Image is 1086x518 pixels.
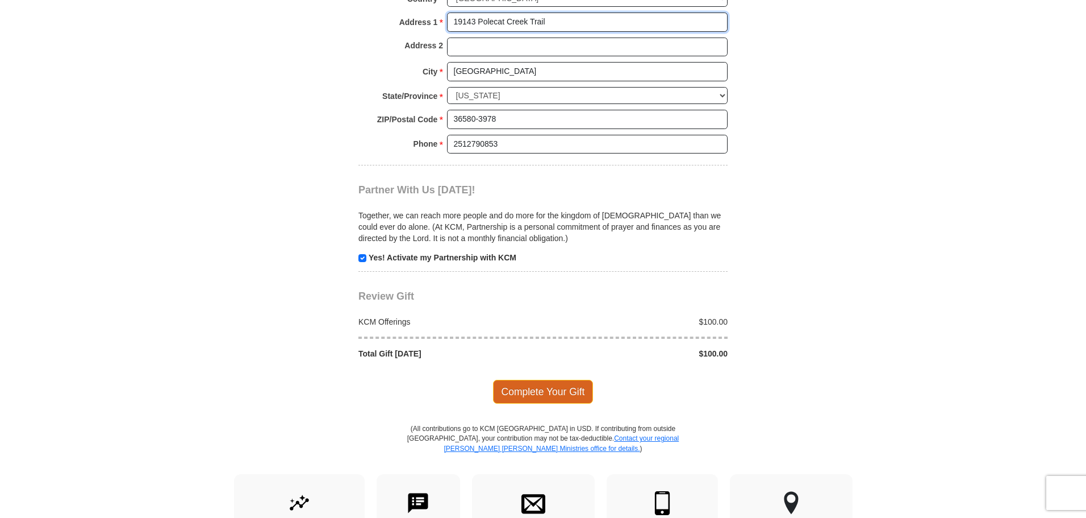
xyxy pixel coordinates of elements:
p: Together, we can reach more people and do more for the kingdom of [DEMOGRAPHIC_DATA] than we coul... [358,210,728,244]
span: Complete Your Gift [493,380,594,404]
div: $100.00 [543,316,734,328]
div: $100.00 [543,348,734,359]
strong: Address 1 [399,14,438,30]
div: Total Gift [DATE] [353,348,544,359]
img: give-by-stock.svg [287,491,311,515]
strong: ZIP/Postal Code [377,111,438,127]
strong: Yes! Activate my Partnership with KCM [369,253,516,262]
div: KCM Offerings [353,316,544,328]
img: mobile.svg [650,491,674,515]
p: (All contributions go to KCM [GEOGRAPHIC_DATA] in USD. If contributing from outside [GEOGRAPHIC_D... [407,424,679,474]
a: Contact your regional [PERSON_NAME] [PERSON_NAME] Ministries office for details. [444,434,679,452]
img: other-region [783,491,799,515]
strong: Address 2 [404,38,443,53]
img: envelope.svg [521,491,545,515]
span: Review Gift [358,291,414,302]
strong: State/Province [382,88,437,104]
strong: City [423,64,437,80]
span: Partner With Us [DATE]! [358,184,475,196]
strong: Phone [413,136,438,152]
img: text-to-give.svg [406,491,430,515]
